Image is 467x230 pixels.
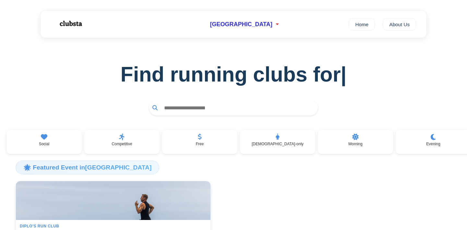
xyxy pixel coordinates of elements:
p: Free [196,142,204,146]
h1: Find running clubs for [10,62,457,86]
a: About Us [383,18,416,30]
p: [DEMOGRAPHIC_DATA]-only [252,142,304,146]
p: Morning [348,142,362,146]
img: Logo [51,16,90,32]
p: Competitive [112,142,132,146]
h3: 🌟 Featured Event in [GEOGRAPHIC_DATA] [16,160,159,174]
p: Evening [426,142,440,146]
p: Social [39,142,50,146]
img: Diplo's Run Club San Francisco [16,181,210,220]
div: Diplo's Run Club [20,224,207,228]
a: Home [349,18,375,30]
span: [GEOGRAPHIC_DATA] [210,21,272,28]
span: | [341,63,347,86]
